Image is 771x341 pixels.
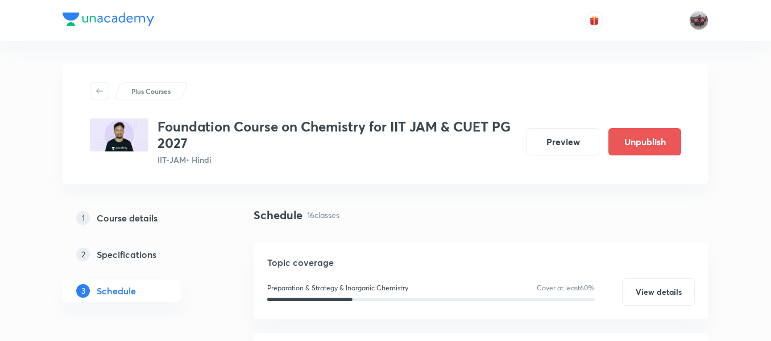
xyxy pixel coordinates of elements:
[76,248,90,261] p: 2
[63,207,217,229] a: 1Course details
[97,284,136,298] h5: Schedule
[97,248,156,261] h5: Specifications
[157,118,517,151] h3: Foundation Course on Chemistry for IIT JAM & CUET PG 2027
[76,284,90,298] p: 3
[622,278,695,306] button: View details
[63,13,154,29] a: Company Logo
[589,15,599,26] img: avatar
[63,243,217,266] a: 2Specifications
[537,283,595,293] p: Cover at least 60 %
[307,209,339,221] p: 16 classes
[254,207,302,224] h4: Schedule
[131,86,171,96] p: Plus Courses
[267,283,408,293] p: Preparation & Strategy & Inorganic Chemistry
[76,211,90,225] p: 1
[267,256,695,269] h5: Topic coverage
[63,13,154,26] img: Company Logo
[157,154,517,166] p: IIT-JAM • Hindi
[97,211,157,225] h5: Course details
[689,11,708,30] img: amirhussain Hussain
[90,118,148,151] img: 5D594B97-D5AC-4F50-81D0-F60960A19225_plus.png
[585,11,603,30] button: avatar
[527,128,599,155] button: Preview
[608,128,681,155] button: Unpublish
